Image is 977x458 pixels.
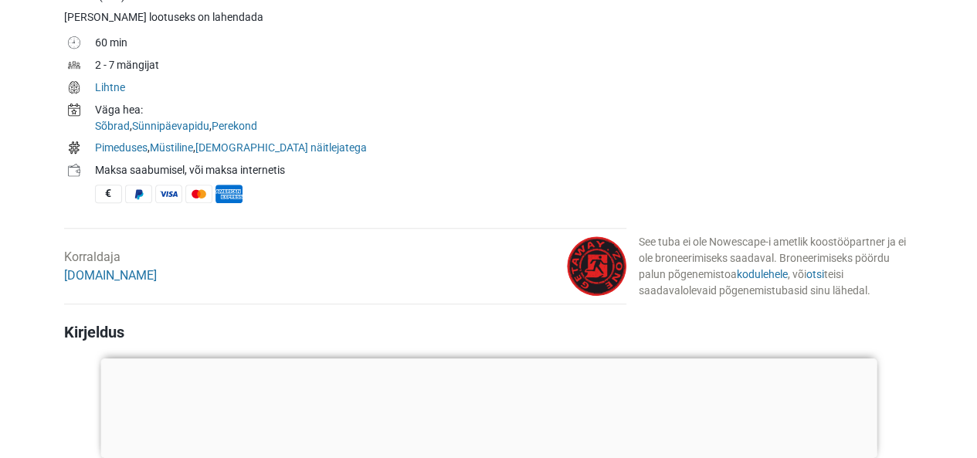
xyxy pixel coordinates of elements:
[125,185,152,203] span: PayPal
[215,185,243,203] span: American Express
[95,81,125,93] a: Lihtne
[155,185,182,203] span: Visa
[806,268,824,280] a: otsi
[150,141,193,154] a: Müstiline
[639,10,914,226] iframe: Advertisement
[195,141,367,154] a: [DEMOGRAPHIC_DATA] näitlejatega
[185,185,212,203] span: MasterCard
[95,33,626,56] td: 60 min
[95,100,626,138] td: , ,
[95,185,122,203] span: Sularaha
[95,102,626,118] div: Väga hea:
[737,268,788,280] a: kodulehele
[64,248,157,285] div: Korraldaja
[212,120,257,132] a: Perekond
[95,162,626,178] div: Maksa saabumisel, või maksa internetis
[639,234,914,299] div: See tuba ei ole Nowescape-i ametlik koostööpartner ja ei ole broneerimiseks saadaval. Broneerimis...
[95,120,130,132] a: Sõbrad
[95,141,148,154] a: Pimeduses
[64,323,626,341] h4: Kirjeldus
[100,358,877,454] iframe: Advertisement
[64,9,626,25] div: [PERSON_NAME] lootuseks on lahendada
[567,236,626,296] img: 45fbc6d3e05ebd93l.png
[132,120,209,132] a: Sünnipäevapidu
[95,138,626,161] td: , ,
[64,268,157,283] a: [DOMAIN_NAME]
[95,56,626,78] td: 2 - 7 mängijat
